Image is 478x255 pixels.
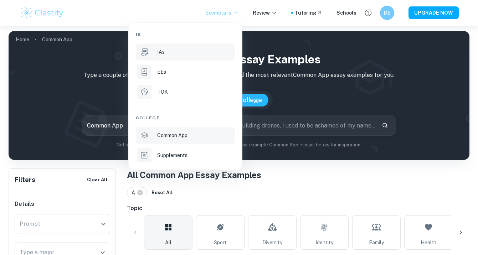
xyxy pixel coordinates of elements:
span: IB [136,31,141,38]
a: Supplements [136,147,235,164]
a: TOK [136,83,235,100]
a: Common App [136,127,235,144]
p: EEs [157,68,166,76]
p: IAs [157,48,165,56]
p: Supplements [157,151,187,159]
span: College [136,115,160,121]
a: IAs [136,43,235,61]
p: TOK [157,88,168,96]
a: EEs [136,63,235,80]
p: Common App [157,131,187,139]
